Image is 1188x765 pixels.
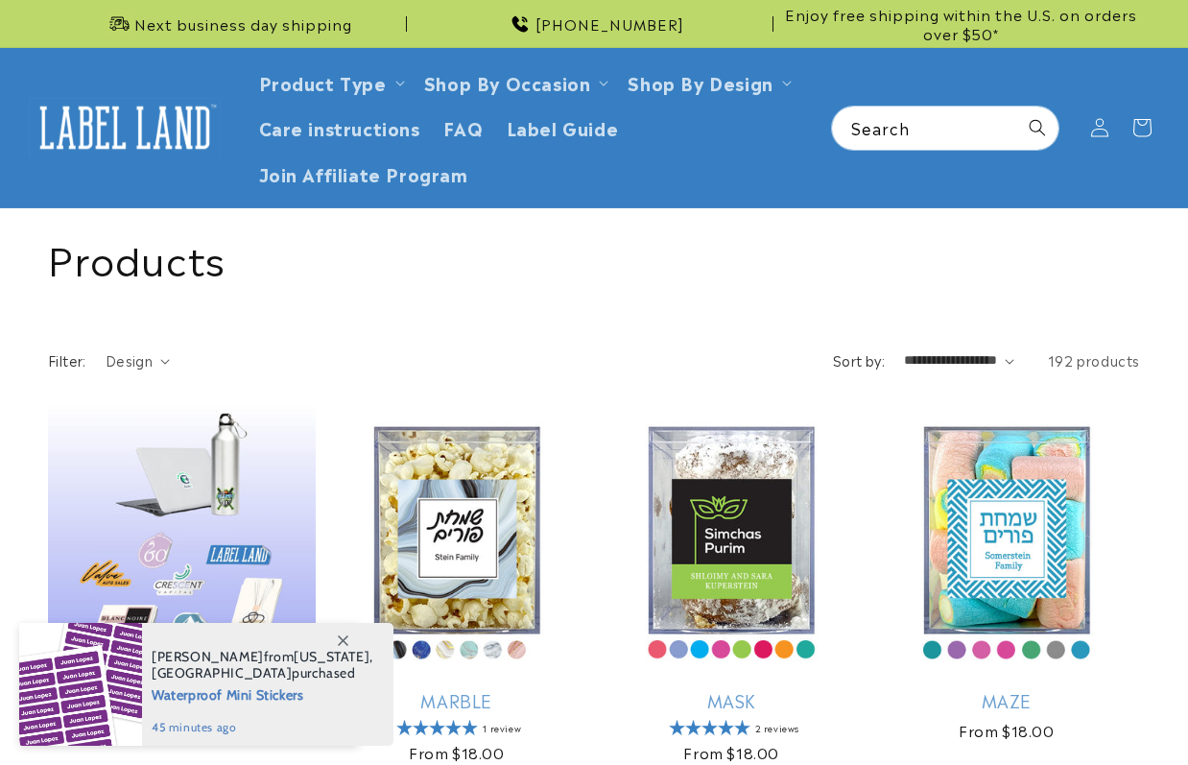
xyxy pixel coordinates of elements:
span: Design [106,350,153,370]
h2: Filter: [48,350,86,371]
span: Shop By Occasion [424,71,591,93]
a: Join Affiliate Program [248,151,480,196]
a: Label Guide [495,105,630,150]
a: Shop By Design [628,69,772,95]
label: Sort by: [833,350,885,370]
a: Product Type [259,69,387,95]
a: Care instructions [248,105,432,150]
span: Enjoy free shipping within the U.S. on orders over $50* [781,5,1140,42]
span: 45 minutes ago [152,719,373,736]
span: Care instructions [259,116,420,138]
summary: Shop By Design [616,60,798,105]
a: Maze [873,689,1141,711]
h1: Products [48,232,1140,282]
span: 192 products [1048,350,1140,370]
span: [PHONE_NUMBER] [535,14,684,34]
span: Join Affiliate Program [259,162,468,184]
span: [GEOGRAPHIC_DATA] [152,664,292,681]
span: Label Guide [507,116,619,138]
summary: Design (0 selected) [106,350,170,371]
a: Marble [323,689,591,711]
span: Waterproof Mini Stickers [152,681,373,705]
span: [US_STATE] [294,648,369,665]
a: Mask [598,689,866,711]
a: FAQ [432,105,495,150]
span: [PERSON_NAME] [152,648,264,665]
span: from , purchased [152,649,373,681]
span: Next business day shipping [134,14,352,34]
button: Search [1016,107,1058,149]
a: Label Land [22,90,228,164]
img: Label Land [29,98,221,157]
summary: Product Type [248,60,413,105]
span: FAQ [443,116,484,138]
summary: Shop By Occasion [413,60,617,105]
